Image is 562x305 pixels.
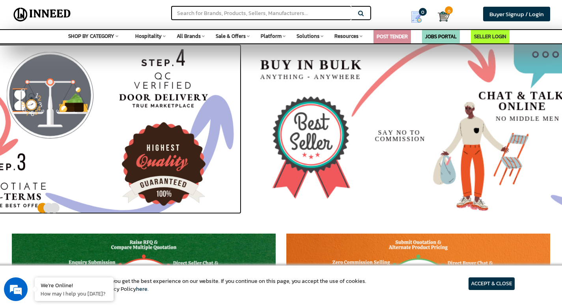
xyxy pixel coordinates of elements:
span: Resources [334,32,358,40]
div: Minimize live chat window [129,4,148,23]
span: Hospitality [135,32,162,40]
div: Chat with us now [41,44,133,54]
img: salesiqlogo_leal7QplfZFryJ6FIlVepeu7OftD7mt8q6exU6-34PB8prfIgodN67KcxXM9Y7JQ_.png [54,207,60,212]
a: here [136,285,148,293]
article: We use cookies to ensure you get the best experience on our website. If you continue on this page... [47,277,366,293]
a: Cart 0 [438,8,443,25]
img: Inneed.Market [11,5,74,24]
a: JOBS PORTAL [425,33,457,40]
span: Buyer Signup / Login [489,9,544,19]
article: ACCEPT & CLOSE [469,277,515,290]
button: 2 [43,204,49,208]
a: my Quotes 0 [401,8,438,26]
textarea: Type your message and hit 'Enter' [4,215,150,243]
img: logo_Zg8I0qSkbAqR2WFHt3p6CTuqpyXMFPubPcD2OT02zFN43Cy9FUNNG3NEPhM_Q1qe_.png [13,47,33,52]
img: Show My Quotes [411,11,422,23]
span: We're online! [46,99,109,179]
img: Cart [438,11,450,22]
a: POST TENDER [377,33,408,40]
a: SELLER LOGIN [474,33,506,40]
span: 0 [419,8,427,16]
span: Solutions [297,32,319,40]
input: Search for Brands, Products, Sellers, Manufacturers... [171,6,351,20]
span: Platform [261,32,282,40]
button: 1 [37,204,43,208]
a: Buyer Signup / Login [483,7,550,21]
p: How may I help you today? [41,290,108,297]
div: We're Online! [41,281,108,289]
button: 3 [49,204,54,208]
em: Driven by SalesIQ [62,207,100,212]
span: Sale & Offers [216,32,246,40]
span: SHOP BY CATEGORY [68,32,114,40]
span: 0 [445,6,453,14]
span: All Brands [177,32,201,40]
